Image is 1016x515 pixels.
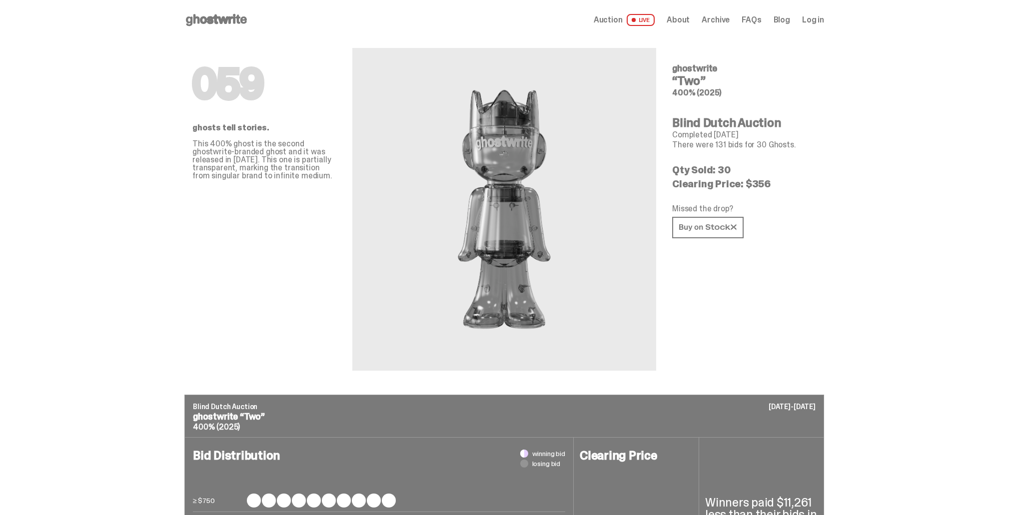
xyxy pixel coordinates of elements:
[193,494,243,508] p: ≥ $750
[769,403,816,410] p: [DATE]-[DATE]
[193,412,816,421] p: ghostwrite “Two”
[667,16,690,24] a: About
[672,179,816,189] p: Clearing Price: $356
[672,117,816,129] h4: Blind Dutch Auction
[193,403,816,410] p: Blind Dutch Auction
[802,16,824,24] a: Log in
[672,141,816,149] p: There were 131 bids for 30 Ghosts.
[193,450,565,494] h4: Bid Distribution
[672,165,816,175] p: Qty Sold: 30
[532,450,565,457] span: winning bid
[774,16,790,24] a: Blog
[394,72,614,347] img: ghostwrite&ldquo;Two&rdquo;
[702,16,730,24] a: Archive
[672,87,722,98] span: 400% (2025)
[580,450,693,462] h4: Clearing Price
[672,131,816,139] p: Completed [DATE]
[627,14,655,26] span: LIVE
[672,62,717,74] span: ghostwrite
[594,16,623,24] span: Auction
[192,124,336,132] p: ghosts tell stories.
[192,140,336,180] p: This 400% ghost is the second ghostwrite-branded ghost and it was released in [DATE]. This one is...
[532,460,561,467] span: losing bid
[594,14,655,26] a: Auction LIVE
[672,205,816,213] p: Missed the drop?
[672,75,816,87] h4: “Two”
[742,16,761,24] a: FAQs
[192,64,336,104] h1: 059
[193,422,240,432] span: 400% (2025)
